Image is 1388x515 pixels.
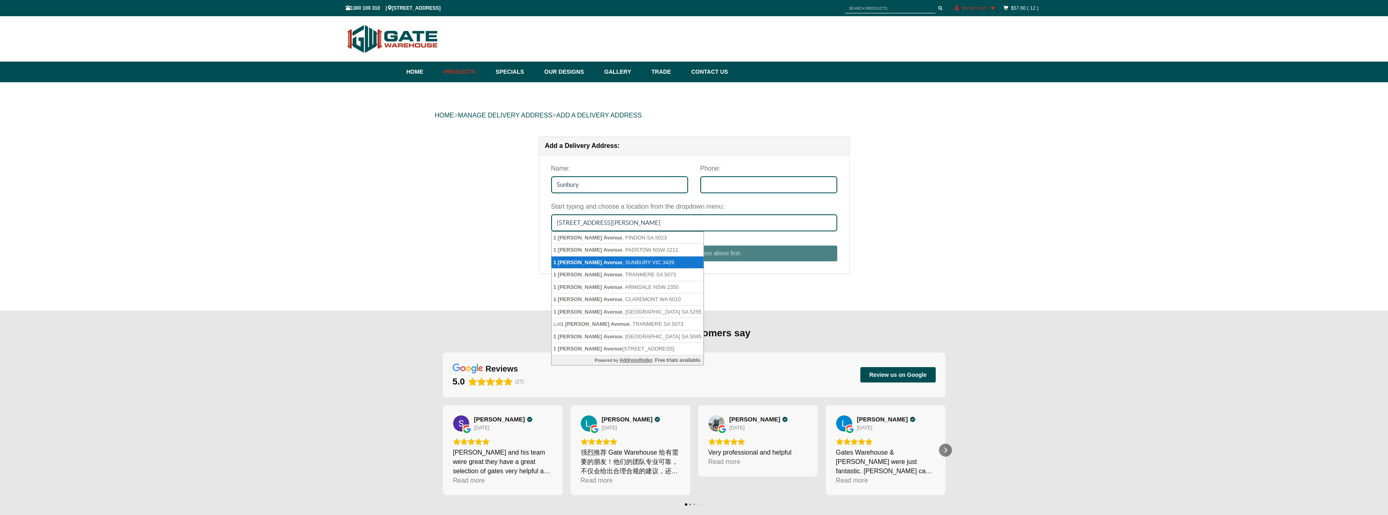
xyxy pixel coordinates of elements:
div: [DATE] [857,425,873,431]
span: Addressfinder [620,357,652,363]
a: Contact Us [687,62,728,82]
div: Verified Customer [654,417,660,422]
span: 1 [554,259,556,265]
a: Specials [492,62,540,82]
a: Add a Delivery Address [556,112,642,119]
div: Next [939,444,952,457]
span: [PERSON_NAME] [602,416,653,423]
div: Gates Warehouse & [PERSON_NAME] were just fantastic. [PERSON_NAME] came to quote the same day tha... [836,448,935,476]
a: Review by George XING [729,416,788,423]
span: 1 [561,321,564,327]
div: [DATE] [474,425,490,431]
div: Read more [581,476,613,485]
span: Avenue [603,333,622,340]
div: Rating: 5.0 out of 5 [453,438,552,445]
div: [PERSON_NAME] and his team were great they have a great selection of gates very helpful and insta... [453,448,552,476]
li: , PADSTOW NSW 2211 [552,244,704,256]
span: [PERSON_NAME] [558,247,602,253]
a: View on Google [836,415,852,432]
img: Simon H [453,415,469,432]
a: Review by Simon H [474,416,533,423]
span: [PERSON_NAME] [558,309,602,315]
span: Avenue [603,259,622,265]
div: Rating: 5.0 out of 5 [581,438,680,445]
span: [PERSON_NAME] [558,296,602,302]
div: Carousel [443,405,945,495]
a: Review by Louise Veenstra [857,416,916,423]
span: Review us on Google [869,371,927,378]
a: Trade [647,62,687,82]
label: Name: [551,161,570,176]
span: [PERSON_NAME] [857,416,908,423]
div: Rating: 5.0 out of 5 [836,438,935,445]
li: , SUNBURY VIC 3429 [552,256,704,269]
span: [PERSON_NAME] [565,321,609,327]
a: Products [440,62,492,82]
span: 1300 100 310 | [STREET_ADDRESS] [346,5,441,11]
a: HOME [435,112,454,119]
span: [PERSON_NAME] [558,346,602,352]
span: Avenue [603,271,622,278]
img: Louise Veenstra [836,415,852,432]
span: My Account [962,5,987,11]
a: Home [406,62,440,82]
a: Review by L. Zhu [602,416,661,423]
label: Start typing and choose a location from the dropdown menu: [551,199,725,214]
div: 5.0 [453,376,465,387]
li: , CLAREMONT WA 6010 [552,293,704,306]
li: , TRANMERE SA 5073 [552,269,704,281]
span: [PERSON_NAME] [558,259,602,265]
div: Verified Customer [910,417,915,422]
iframe: LiveChat chat widget [1226,298,1388,487]
a: $57.60 ( 12 ) [1011,5,1038,11]
div: 10 suggestions available. [544,199,545,200]
span: 1 [554,296,556,302]
li: [STREET_ADDRESS] [552,343,704,355]
span: 1 [554,235,556,241]
span: 1 [554,333,556,340]
input: SEARCH PRODUCTS [845,3,935,13]
div: What our customers say [443,327,945,340]
span: Avenue [603,346,622,352]
li: Lot , TRANMERE SA 5073 [552,318,704,331]
span: [PERSON_NAME] [558,235,602,241]
span: Avenue [603,235,622,241]
li: Powered by [552,355,704,365]
li: , ARMIDALE NSW 2350 [552,281,704,294]
div: 强烈推荐 Gate Warehouse 给有需要的朋友！他们的团队专业可靠，不仅会给出合理合规的建议，还能帮客户规避风险。从咨询到安装的过程都很顺利，沟通及时，态度认真负责。安装高效快捷，细节处... [581,448,680,476]
a: Addressfinder. Free trials available. [618,357,701,363]
div: Read more [453,476,485,485]
a: View on Google [453,415,469,432]
img: L. Zhu [581,415,597,432]
li: , [GEOGRAPHIC_DATA] SA 5255 [552,306,704,318]
div: Verified Customer [782,417,788,422]
span: [PERSON_NAME] [558,333,602,340]
label: Phone: [700,161,721,176]
div: Rating: 5.0 out of 5 [453,376,513,387]
a: Manage delivery address [458,112,552,119]
div: > > [435,103,954,128]
span: Avenue [603,247,622,253]
button: Review us on Google [860,367,936,383]
a: Gallery [600,62,647,82]
span: 1 [554,247,556,253]
img: George XING [708,415,725,432]
span: 1 [554,271,556,278]
div: Previous [436,444,449,457]
li: , [GEOGRAPHIC_DATA] SA 5045 [552,331,704,343]
span: 1 [554,284,556,290]
a: View on Google [581,415,597,432]
span: Avenue [611,321,629,327]
span: Avenue [603,284,622,290]
div: Verified Customer [527,417,533,422]
li: , FINDON SA 5023 [552,232,704,244]
div: [DATE] [602,425,617,431]
div: reviews [485,363,518,374]
span: [PERSON_NAME] [558,271,602,278]
span: Add a Delivery Address: [545,142,620,149]
div: Read more [708,457,740,466]
span: (27) [515,379,524,385]
span: 1 [554,309,556,315]
a: View on Google [708,415,725,432]
span: Avenue [603,296,622,302]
